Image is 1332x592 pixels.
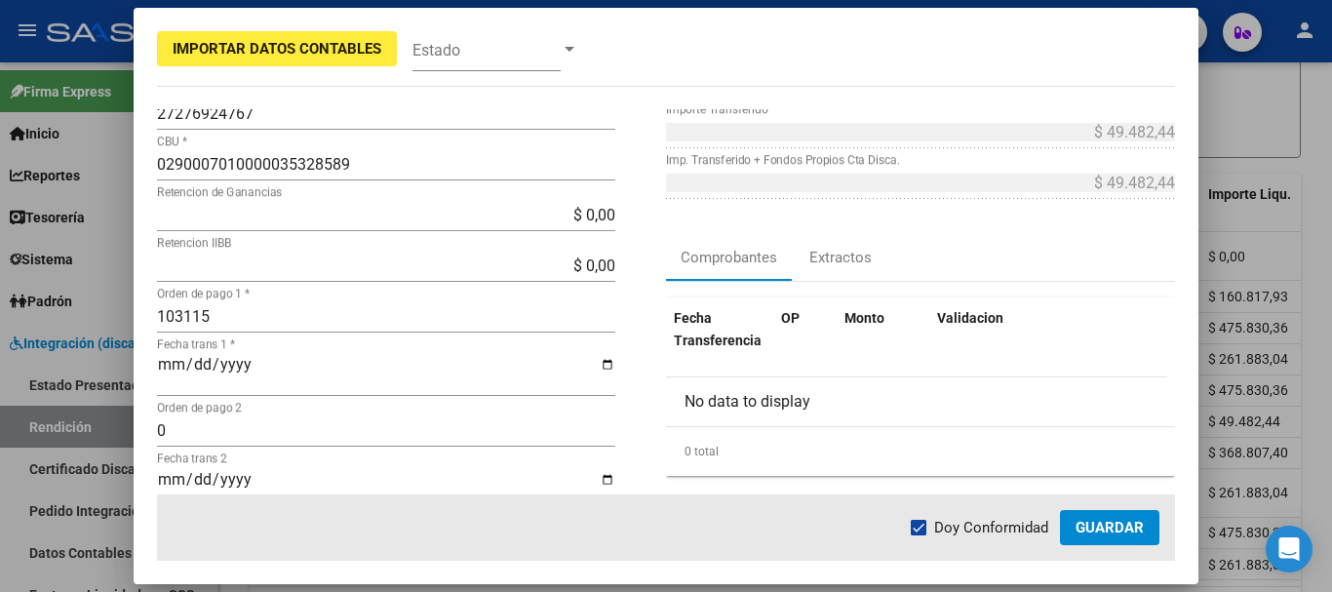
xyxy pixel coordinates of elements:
[934,516,1048,539] span: Doy Conformidad
[937,310,1003,326] span: Validacion
[837,297,929,362] datatable-header-cell: Monto
[809,247,872,269] div: Extractos
[666,377,1167,426] div: No data to display
[666,427,1175,476] div: 0 total
[1076,519,1144,536] span: Guardar
[157,31,397,66] button: Importar Datos Contables
[173,40,381,58] span: Importar Datos Contables
[666,297,773,362] datatable-header-cell: Fecha Transferencia
[1266,526,1312,572] div: Open Intercom Messenger
[781,310,800,326] span: OP
[844,310,884,326] span: Monto
[773,297,837,362] datatable-header-cell: OP
[681,247,777,269] div: Comprobantes
[929,297,1167,362] datatable-header-cell: Validacion
[1060,510,1159,545] button: Guardar
[674,310,762,348] span: Fecha Transferencia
